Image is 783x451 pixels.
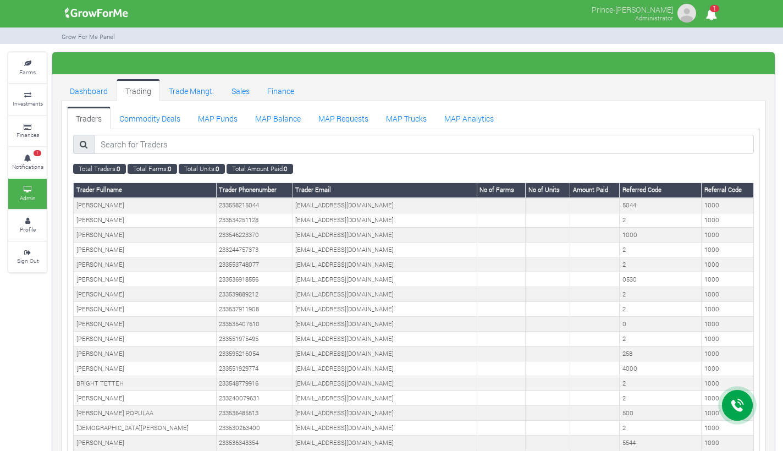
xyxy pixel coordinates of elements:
[293,228,477,243] td: [EMAIL_ADDRESS][DOMAIN_NAME]
[74,228,217,243] td: [PERSON_NAME]
[293,361,477,376] td: [EMAIL_ADDRESS][DOMAIN_NAME]
[61,79,117,101] a: Dashboard
[117,79,160,101] a: Trading
[293,406,477,421] td: [EMAIL_ADDRESS][DOMAIN_NAME]
[216,302,293,317] td: 233537911908
[477,183,526,197] th: No of Farms
[702,228,754,243] td: 1000
[17,257,38,265] small: Sign Out
[620,391,702,406] td: 2
[702,287,754,302] td: 1000
[293,436,477,450] td: [EMAIL_ADDRESS][DOMAIN_NAME]
[67,107,111,129] a: Traders
[74,406,217,421] td: [PERSON_NAME] POPULAA
[702,406,754,421] td: 1000
[702,391,754,406] td: 1000
[702,183,754,197] th: Referral Code
[701,10,722,21] a: 1
[293,421,477,436] td: [EMAIL_ADDRESS][DOMAIN_NAME]
[377,107,435,129] a: MAP Trucks
[702,213,754,228] td: 1000
[8,242,47,272] a: Sign Out
[12,163,43,170] small: Notifications
[702,317,754,332] td: 1000
[216,346,293,361] td: 233595216054
[160,79,223,101] a: Trade Mangt.
[702,257,754,272] td: 1000
[258,79,303,101] a: Finance
[216,436,293,450] td: 233536343354
[702,302,754,317] td: 1000
[216,228,293,243] td: 233546223370
[73,164,126,174] small: Total Traders:
[702,421,754,436] td: 1000
[74,257,217,272] td: [PERSON_NAME]
[216,287,293,302] td: 233539889212
[701,2,722,27] i: Notifications
[620,243,702,257] td: 2
[74,183,217,197] th: Trader Fullname
[216,257,293,272] td: 233553748077
[246,107,310,129] a: MAP Balance
[702,436,754,450] td: 1000
[8,210,47,240] a: Profile
[74,317,217,332] td: [PERSON_NAME]
[117,164,120,173] b: 0
[74,436,217,450] td: [PERSON_NAME]
[74,361,217,376] td: [PERSON_NAME]
[293,376,477,391] td: [EMAIL_ADDRESS][DOMAIN_NAME]
[293,243,477,257] td: [EMAIL_ADDRESS][DOMAIN_NAME]
[74,346,217,361] td: [PERSON_NAME]
[702,198,754,213] td: 1000
[19,68,36,76] small: Farms
[702,376,754,391] td: 1000
[62,32,115,41] small: Grow For Me Panel
[216,421,293,436] td: 233530263400
[635,14,673,22] small: Administrator
[74,243,217,257] td: [PERSON_NAME]
[592,2,673,15] p: Prince-[PERSON_NAME]
[293,213,477,228] td: [EMAIL_ADDRESS][DOMAIN_NAME]
[620,183,702,197] th: Referred Code
[702,332,754,346] td: 1000
[293,391,477,406] td: [EMAIL_ADDRESS][DOMAIN_NAME]
[293,257,477,272] td: [EMAIL_ADDRESS][DOMAIN_NAME]
[620,436,702,450] td: 5544
[111,107,189,129] a: Commodity Deals
[216,332,293,346] td: 233551975495
[620,228,702,243] td: 1000
[293,198,477,213] td: [EMAIL_ADDRESS][DOMAIN_NAME]
[293,183,477,197] th: Trader Email
[128,164,177,174] small: Total Farms:
[74,302,217,317] td: [PERSON_NAME]
[216,272,293,287] td: 233536918556
[702,346,754,361] td: 1000
[8,53,47,83] a: Farms
[94,135,754,155] input: Search for Traders
[74,421,217,436] td: [DEMOGRAPHIC_DATA][PERSON_NAME]
[8,116,47,146] a: Finances
[74,272,217,287] td: [PERSON_NAME]
[216,391,293,406] td: 233240079631
[13,100,43,107] small: Investments
[74,287,217,302] td: [PERSON_NAME]
[227,164,293,174] small: Total Amount Paid:
[310,107,377,129] a: MAP Requests
[223,79,258,101] a: Sales
[74,376,217,391] td: BRIGHT TETTEH
[284,164,288,173] b: 0
[293,346,477,361] td: [EMAIL_ADDRESS][DOMAIN_NAME]
[620,272,702,287] td: 0530
[216,361,293,376] td: 233551929774
[620,302,702,317] td: 2
[620,317,702,332] td: 0
[216,243,293,257] td: 233244757373
[16,131,39,139] small: Finances
[74,332,217,346] td: [PERSON_NAME]
[216,406,293,421] td: 233536485513
[293,302,477,317] td: [EMAIL_ADDRESS][DOMAIN_NAME]
[293,272,477,287] td: [EMAIL_ADDRESS][DOMAIN_NAME]
[620,376,702,391] td: 2
[216,183,293,197] th: Trader Phonenumber
[216,164,219,173] b: 0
